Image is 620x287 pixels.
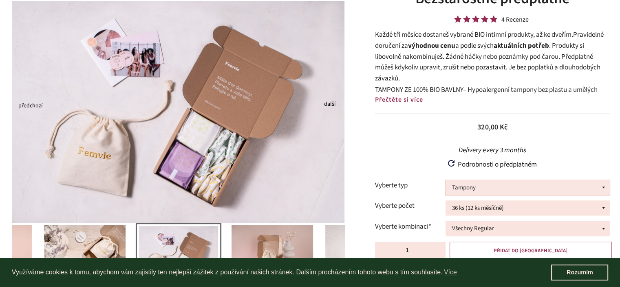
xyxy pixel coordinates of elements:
[12,266,551,278] span: Využíváme cookies k tomu, abychom vám zajistily ten nejlepší zážitek z používání našich stránek. ...
[375,200,446,211] label: Vyberte počet
[375,29,610,84] p: Každé tři měsíce dostaneš vybrané BIO intimní produkty, až ke dveřím. Produkty si libovolně nakom...
[325,225,407,282] img: TER07052_nahled_60026042-4c92-4937-a87b-c663277d37b7_400x.jpg
[232,225,313,282] img: TER07022_nahled_8cbbf038-df9d-495c-8a81-dc3926471646_400x.jpg
[375,95,423,104] span: Přečtěte si více
[18,106,22,107] button: Previous
[375,30,604,51] span: Pravidelné doručení za
[459,145,526,155] label: Delivery every 3 months
[494,41,549,51] b: aktuálních potřeb
[450,242,612,260] button: PŘIDAT DO [GEOGRAPHIC_DATA]
[375,221,446,232] label: Vyberte kombinaci*
[455,41,494,51] span: a podle svých
[501,17,528,22] div: 4 Recenze
[455,160,536,169] span: Podrobnosti o předplatném
[408,41,455,51] b: výhodnou cenu
[324,104,328,106] button: Next
[139,226,218,281] img: TER06153_nahled_55e4d994-aa26-4205-95cb-2843203b3a89_400x.jpg
[494,247,567,254] span: PŘIDAT DO [GEOGRAPHIC_DATA]
[477,122,507,132] span: 320,00 Kč
[549,41,551,51] span: .
[375,85,604,116] span: – Hypoalergenní tampony bez plastu a umělých barviv, vyrobeny pouze z čisté bavlny. Díky 2 veliko...
[443,266,458,278] a: learn more about cookies
[375,85,463,95] span: TAMPONY ZE 100% BIO BAVLNY
[375,180,446,191] label: Vyberte typ
[551,265,608,281] a: dismiss cookie message
[44,225,126,282] img: TER07046_nahled_e819ef39-4be1-4e26-87ba-be875aeae645_400x.jpg
[12,1,344,223] img: TER06153_nahled_55e4d994-aa26-4205-95cb-2843203b3a89_800x.jpg
[446,159,539,171] button: Podrobnosti o předplatném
